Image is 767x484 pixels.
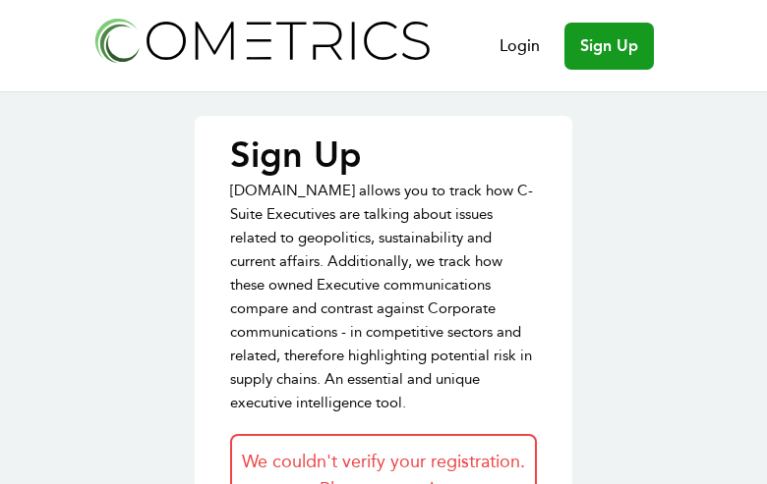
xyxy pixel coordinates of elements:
a: Login [500,34,540,58]
img: Cometrics logo [89,12,434,68]
p: [DOMAIN_NAME] allows you to track how C-Suite Executives are talking about issues related to geop... [230,179,537,414]
p: Sign Up [230,135,537,175]
a: Sign Up [564,23,654,70]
